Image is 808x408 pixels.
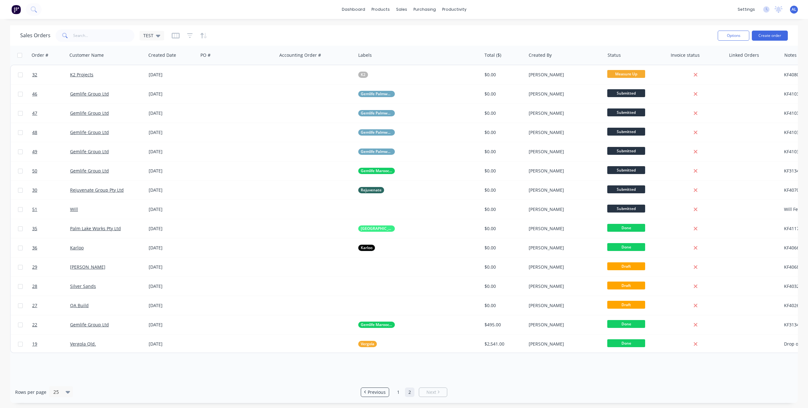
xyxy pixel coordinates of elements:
a: 32 [32,65,70,84]
a: Next page [419,389,447,395]
span: Gemlife Palmwoods [361,91,392,97]
a: Page 2 is your current page [405,388,414,397]
div: productivity [439,5,470,14]
a: Gemlife Group Ltd [70,322,109,328]
a: 48 [32,123,70,142]
div: $2,541.00 [484,341,522,347]
a: Rejuvenate Group Pty Ltd [70,187,124,193]
button: [GEOGRAPHIC_DATA] [358,225,395,232]
ul: Pagination [358,388,450,397]
span: Previous [368,389,386,395]
div: Notes [784,52,797,58]
span: Gemlife Palmwoods [361,129,392,136]
div: [DATE] [149,225,196,232]
span: Vergola [361,341,374,347]
div: [PERSON_NAME] [529,206,599,213]
a: dashboard [339,5,368,14]
span: Gemlife Maroochy Quays [361,322,392,328]
span: 49 [32,149,37,155]
div: [PERSON_NAME] [529,225,599,232]
span: Submitted [607,108,645,116]
button: Options [718,31,749,41]
a: 29 [32,258,70,277]
div: purchasing [410,5,439,14]
span: Measure Up [607,70,645,78]
div: $0.00 [484,129,522,136]
div: $0.00 [484,168,522,174]
div: [PERSON_NAME] [529,129,599,136]
div: $0.00 [484,264,522,270]
div: [DATE] [149,264,196,270]
span: 30 [32,187,37,193]
div: Labels [358,52,372,58]
button: Rejuvenate [358,187,384,193]
div: $0.00 [484,187,522,193]
div: [PERSON_NAME] [529,245,599,251]
button: Gemlife Palmwoods [358,149,395,155]
span: Done [607,320,645,328]
button: Gemlife Palmwoods [358,91,395,97]
div: Created By [529,52,552,58]
div: settings [734,5,758,14]
div: $0.00 [484,302,522,309]
span: AL [792,7,796,12]
div: PO # [200,52,211,58]
div: [PERSON_NAME] [529,149,599,155]
div: Created Date [148,52,176,58]
div: [PERSON_NAME] [529,302,599,309]
a: 28 [32,277,70,296]
span: 36 [32,245,37,251]
div: [DATE] [149,187,196,193]
div: Order # [32,52,48,58]
img: Factory [11,5,21,14]
a: 27 [32,296,70,315]
div: $0.00 [484,225,522,232]
div: [PERSON_NAME] [529,264,599,270]
a: 49 [32,142,70,161]
span: Draft [607,301,645,309]
span: Submitted [607,128,645,136]
a: QA Build [70,302,89,308]
span: 50 [32,168,37,174]
span: [GEOGRAPHIC_DATA] [361,225,392,232]
span: Gemlife Maroochy Quays [361,168,392,174]
span: 27 [32,302,37,309]
div: [PERSON_NAME] [529,91,599,97]
span: Submitted [607,166,645,174]
div: [DATE] [149,302,196,309]
a: 36 [32,238,70,257]
span: 35 [32,225,37,232]
span: Gemlife Palmwoods [361,149,392,155]
div: [DATE] [149,206,196,213]
div: $0.00 [484,149,522,155]
div: [DATE] [149,149,196,155]
div: [PERSON_NAME] [529,187,599,193]
a: 30 [32,181,70,200]
div: [PERSON_NAME] [529,168,599,174]
div: $0.00 [484,110,522,116]
a: Gemlife Group Ltd [70,129,109,135]
a: Gemlife Group Ltd [70,91,109,97]
span: Done [607,339,645,347]
div: [PERSON_NAME] [529,110,599,116]
div: $0.00 [484,91,522,97]
div: $0.00 [484,283,522,289]
div: Customer Name [69,52,104,58]
span: 28 [32,283,37,289]
div: sales [393,5,410,14]
span: Submitted [607,205,645,213]
div: [PERSON_NAME] [529,283,599,289]
a: 47 [32,104,70,123]
span: Draft [607,262,645,270]
span: 32 [32,72,37,78]
div: $0.00 [484,245,522,251]
a: [PERSON_NAME] [70,264,105,270]
button: Create order [752,31,788,41]
span: Next [426,389,436,395]
input: Search... [73,29,135,42]
div: Status [608,52,621,58]
a: Vergola Qld. [70,341,96,347]
a: Page 1 [394,388,403,397]
a: Karloo [70,245,84,251]
span: Done [607,243,645,251]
